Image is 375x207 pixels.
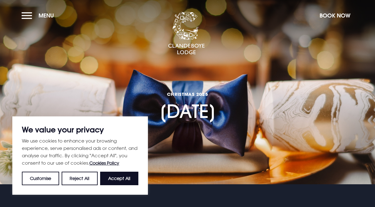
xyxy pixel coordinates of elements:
[89,160,119,166] a: Cookies Policy
[22,137,138,167] p: We use cookies to enhance your browsing experience, serve personalised ads or content, and analys...
[22,172,59,185] button: Customise
[168,12,205,55] img: Clandeboye Lodge
[22,126,138,133] p: We value your privacy
[22,9,57,22] button: Menu
[159,91,216,97] span: CHRISTMAS 2025
[12,116,148,195] div: We value your privacy
[62,172,97,185] button: Reject All
[39,12,54,19] span: Menu
[159,65,216,122] h1: [DATE]
[100,172,138,185] button: Accept All
[316,9,353,22] button: Book Now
